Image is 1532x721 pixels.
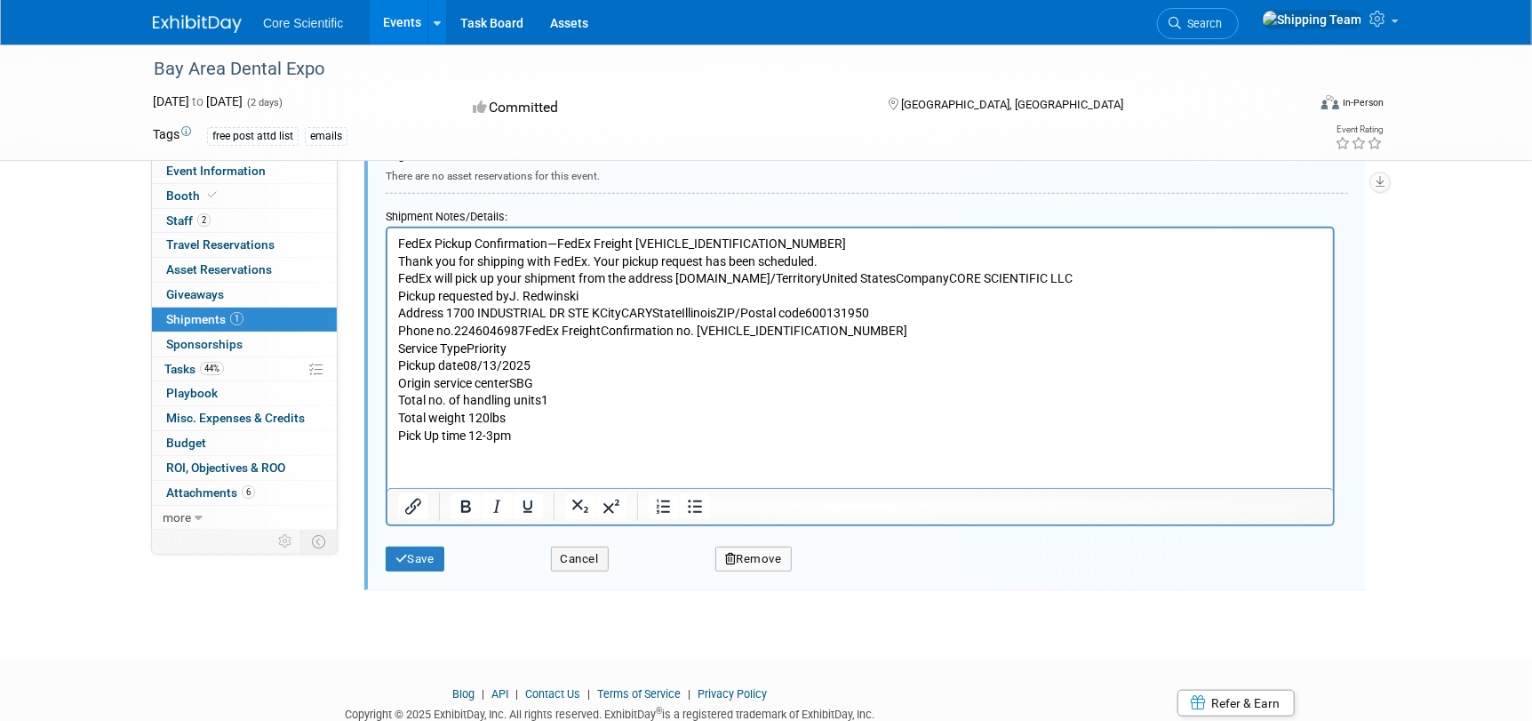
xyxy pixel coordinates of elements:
[166,188,220,203] span: Booth
[649,494,679,519] button: Numbered list
[242,485,255,499] span: 6
[263,16,343,30] span: Core Scientific
[1201,92,1384,119] div: Event Format
[305,127,347,146] div: emails
[148,53,1279,85] div: Bay Area Dental Expo
[152,159,337,183] a: Event Information
[166,337,243,351] span: Sponsorships
[152,357,337,381] a: Tasks44%
[166,213,211,228] span: Staff
[583,687,594,701] span: |
[1335,125,1383,134] div: Event Rating
[1262,10,1362,29] img: Shipping Team
[386,164,1348,184] div: There are no asset reservations for this event.
[152,184,337,208] a: Booth
[197,213,211,227] span: 2
[152,481,337,505] a: Attachments6
[166,164,266,178] span: Event Information
[166,386,218,400] span: Playbook
[200,362,224,375] span: 44%
[152,308,337,332] a: Shipments1
[452,687,475,701] a: Blog
[901,98,1123,111] span: [GEOGRAPHIC_DATA], [GEOGRAPHIC_DATA]
[166,411,305,425] span: Misc. Expenses & Credits
[551,547,609,572] button: Cancel
[491,687,508,701] a: API
[152,456,337,480] a: ROI, Objectives & ROO
[565,494,595,519] button: Subscript
[596,494,626,519] button: Superscript
[656,706,662,716] sup: ®
[513,494,543,519] button: Underline
[189,94,206,108] span: to
[387,228,1333,488] iframe: Rich Text Area
[230,312,243,325] span: 1
[164,362,224,376] span: Tasks
[153,15,242,33] img: ExhibitDay
[166,461,285,475] span: ROI, Objectives & ROO
[152,332,337,356] a: Sponsorships
[386,547,444,572] button: Save
[152,258,337,282] a: Asset Reservations
[1157,8,1239,39] a: Search
[152,406,337,430] a: Misc. Expenses & Credits
[482,494,512,519] button: Italic
[1321,95,1339,109] img: Format-Inperson.png
[1177,690,1295,717] a: Refer & Earn
[166,436,206,450] span: Budget
[270,530,301,553] td: Personalize Event Tab Strip
[245,97,283,108] span: (2 days)
[207,127,299,146] div: free post attd list
[1181,17,1222,30] span: Search
[166,485,255,500] span: Attachments
[166,237,275,252] span: Travel Reservations
[152,283,337,307] a: Giveaways
[1342,96,1384,109] div: In-Person
[166,312,243,326] span: Shipments
[166,287,224,301] span: Giveaways
[152,209,337,233] a: Staff2
[525,687,580,701] a: Contact Us
[477,687,489,701] span: |
[398,494,428,519] button: Insert/edit link
[166,262,272,276] span: Asset Reservations
[451,494,481,519] button: Bold
[683,687,695,701] span: |
[152,381,337,405] a: Playbook
[511,687,523,701] span: |
[152,431,337,455] a: Budget
[163,510,191,525] span: more
[715,547,792,572] button: Remove
[152,506,337,530] a: more
[152,233,337,257] a: Travel Reservations
[597,687,681,701] a: Terms of Service
[680,494,710,519] button: Bullet list
[208,190,217,200] i: Booth reservation complete
[386,201,1335,227] div: Shipment Notes/Details:
[153,94,243,108] span: [DATE] [DATE]
[698,687,767,701] a: Privacy Policy
[153,125,191,146] td: Tags
[467,92,860,124] div: Committed
[301,530,338,553] td: Toggle Event Tabs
